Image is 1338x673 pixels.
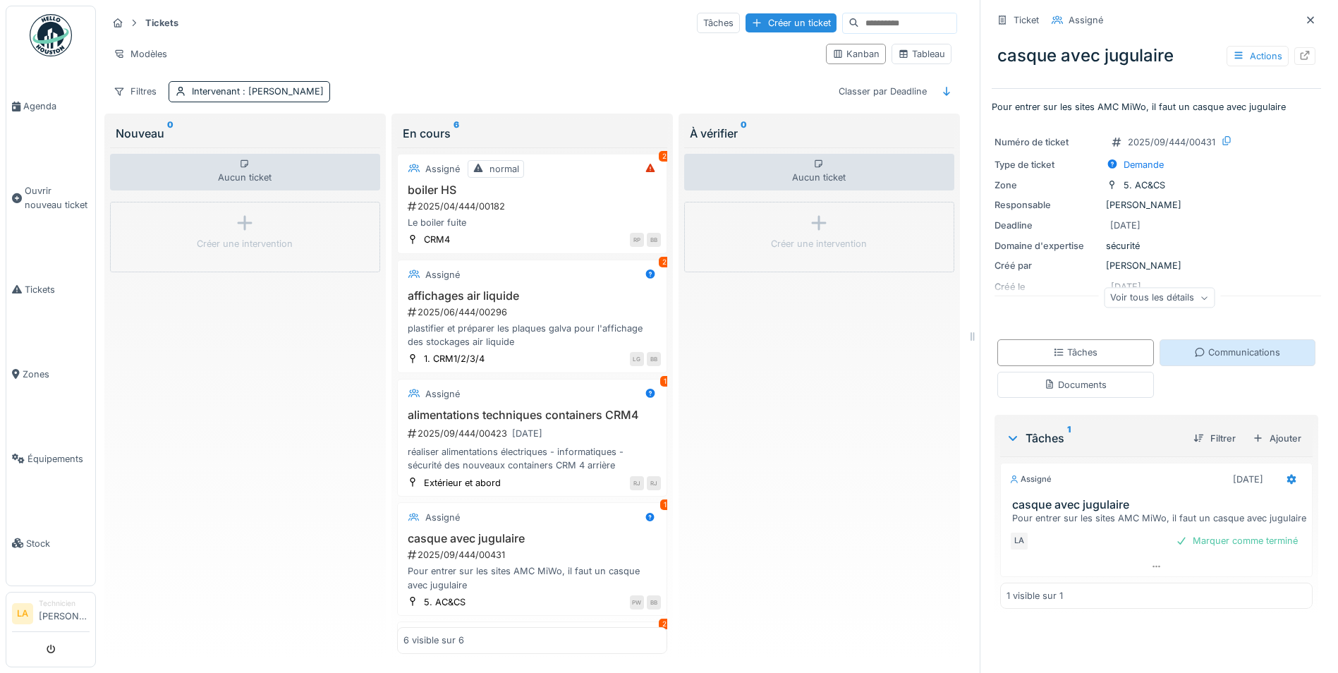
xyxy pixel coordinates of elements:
li: LA [12,603,33,624]
div: Nouveau [116,125,375,142]
div: 1. CRM1/2/3/4 [424,352,485,365]
div: [DATE] [1233,473,1263,486]
div: 2025/04/444/00182 [406,200,661,213]
div: Documents [1044,378,1107,392]
div: Demande [1124,158,1164,171]
div: Assigné [1069,13,1103,27]
div: Marquer comme terminé [1170,531,1303,550]
div: CRM4 [424,233,450,246]
div: Aucun ticket [684,154,954,190]
div: sécurité [995,239,1318,253]
div: 1 [660,499,670,510]
div: Technicien [39,598,90,609]
div: Tâches [697,13,740,33]
div: Intervenant [192,85,324,98]
div: 2025/09/444/00431 [1128,135,1215,149]
div: Pour entrer sur les sites AMC MiWo, il faut un casque avec jugulaire [403,564,661,591]
div: 2 [659,619,670,629]
p: Pour entrer sur les sites AMC MiWo, il faut un casque avec jugulaire [992,100,1321,114]
div: RJ [630,476,644,490]
div: 5. AC&CS [424,595,466,609]
div: BB [647,595,661,610]
div: 1 visible sur 1 [1006,589,1063,602]
sup: 6 [454,125,459,142]
img: Badge_color-CXgf-gQk.svg [30,14,72,56]
div: Pour entrer sur les sites AMC MiWo, il faut un casque avec jugulaire [1012,511,1306,525]
div: BB [647,352,661,366]
div: Tâches [1053,346,1097,359]
div: [PERSON_NAME] [995,259,1318,272]
div: 1 [660,376,670,387]
a: Équipements [6,416,95,501]
div: Assigné [425,268,460,281]
div: Assigné [425,162,460,176]
div: Numéro de ticket [995,135,1100,149]
div: 2 [659,257,670,267]
h3: boiler HS [403,183,661,197]
div: Créer un ticket [746,13,837,32]
a: LA Technicien[PERSON_NAME] [12,598,90,632]
div: À vérifier [690,125,949,142]
div: 2025/06/444/00296 [406,305,661,319]
span: : [PERSON_NAME] [240,86,324,97]
span: Stock [26,537,90,550]
div: Responsable [995,198,1100,212]
div: Assigné [425,511,460,524]
div: 2 [659,151,670,162]
div: Filtrer [1188,429,1241,448]
div: [DATE] [512,427,542,440]
div: Le boiler fuite [403,216,661,229]
span: Zones [23,368,90,381]
sup: 0 [167,125,174,142]
span: Agenda [23,99,90,113]
div: Créer une intervention [197,237,293,250]
div: Actions [1227,46,1289,66]
div: réaliser alimentations électriques - informatiques - sécurité des nouveaux containers CRM 4 arrière [403,445,661,472]
h3: casque avec jugulaire [403,532,661,545]
div: Aucun ticket [110,154,380,190]
div: plastifier et préparer les plaques galva pour l'affichage des stockages air liquide [403,322,661,348]
div: LA [1009,531,1029,551]
a: Stock [6,501,95,586]
h3: alimentations techniques containers CRM4 [403,408,661,422]
span: Tickets [25,283,90,296]
sup: 1 [1067,430,1071,447]
h3: casque avec jugulaire [1012,498,1306,511]
div: 2025/09/444/00431 [406,548,661,562]
div: En cours [403,125,662,142]
div: Tableau [898,47,945,61]
div: Communications [1194,346,1280,359]
div: Kanban [832,47,880,61]
div: [DATE] [1110,219,1141,232]
div: Type de ticket [995,158,1100,171]
div: 2025/09/444/00423 [406,425,661,442]
div: Assigné [425,387,460,401]
div: Voir tous les détails [1104,288,1215,308]
div: normal [489,162,519,176]
div: Tâches [1006,430,1182,447]
div: 6 visible sur 6 [403,634,464,648]
div: LG [630,352,644,366]
div: Ajouter [1247,429,1307,448]
div: Domaine d'expertise [995,239,1100,253]
div: Modèles [107,44,174,64]
sup: 0 [741,125,747,142]
a: Tickets [6,247,95,332]
div: 5. AC&CS [1124,178,1165,192]
div: [PERSON_NAME] [995,198,1318,212]
div: Assigné [1009,473,1052,485]
div: RJ [647,476,661,490]
div: Deadline [995,219,1100,232]
strong: Tickets [140,16,184,30]
h3: affichages air liquide [403,289,661,303]
div: Ticket [1014,13,1039,27]
a: Agenda [6,64,95,149]
div: RP [630,233,644,247]
div: Zone [995,178,1100,192]
div: casque avec jugulaire [992,37,1321,74]
div: Extérieur et abord [424,476,501,490]
div: Filtres [107,81,163,102]
span: Ouvrir nouveau ticket [25,184,90,211]
div: Créer une intervention [771,237,867,250]
a: Ouvrir nouveau ticket [6,149,95,247]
